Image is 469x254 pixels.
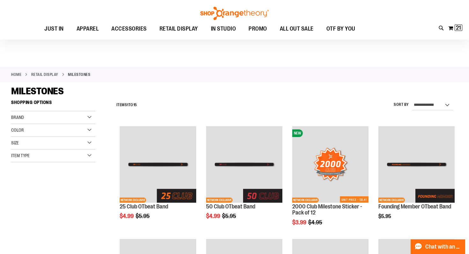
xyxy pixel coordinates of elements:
span: 15 [133,103,137,107]
img: Shop Orangetheory [199,7,270,20]
span: 21 [456,25,461,31]
span: NETWORK EXCLUSIVE [120,198,146,203]
span: NEW [292,129,303,137]
div: product [203,123,286,236]
div: product [375,123,458,236]
span: Brand [11,115,24,120]
a: RETAIL DISPLAY [31,72,58,77]
span: PROMO [249,22,267,36]
strong: MILESTONES [68,72,90,77]
span: JUST IN [44,22,64,36]
span: MILESTONES [11,86,63,97]
span: ACCESSORIES [111,22,147,36]
span: $4.99 [120,213,135,219]
a: 2000 Club Milestone Sticker - Pack of 12NEWNETWORK EXCLUSIVE [292,126,368,203]
span: 1 [127,103,129,107]
div: product [116,123,199,236]
a: Founding Member OTbeat Band [378,203,451,210]
div: product [289,123,372,242]
a: Home [11,72,21,77]
span: NETWORK EXCLUSIVE [206,198,233,203]
span: IN STUDIO [211,22,236,36]
span: RETAIL DISPLAY [160,22,198,36]
span: Item Type [11,153,30,158]
a: 25 Club OTbeat Band [120,203,168,210]
span: Size [11,140,19,145]
span: $4.99 [206,213,221,219]
h2: Items to [116,100,137,110]
span: ALL OUT SALE [280,22,314,36]
span: $3.99 [292,219,307,226]
span: Chat with an Expert [425,244,461,250]
img: Main View of 2024 50 Club OTBeat Band [206,126,282,202]
strong: Shopping Options [11,97,95,111]
a: Main View of 2024 25 Club OTBeat BandNETWORK EXCLUSIVE [120,126,196,203]
button: Chat with an Expert [411,239,465,254]
span: $5.95 [378,214,392,219]
span: $4.95 [308,219,323,226]
span: NETWORK EXCLUSIVE [292,198,319,203]
label: Sort By [394,102,409,107]
a: 50 Club OTbeat Band [206,203,255,210]
span: NETWORK EXCLUSIVE [378,198,405,203]
img: Main of Founding Member OTBeat Band [378,126,455,202]
img: Main View of 2024 25 Club OTBeat Band [120,126,196,202]
img: 2000 Club Milestone Sticker - Pack of 12 [292,126,368,202]
span: $5.95 [222,213,237,219]
a: Main of Founding Member OTBeat BandNETWORK EXCLUSIVE [378,126,455,203]
span: APPAREL [77,22,99,36]
span: OTF BY YOU [326,22,355,36]
a: Main View of 2024 50 Club OTBeat BandNETWORK EXCLUSIVE [206,126,282,203]
span: Color [11,127,24,133]
a: 2000 Club Milestone Sticker - Pack of 12 [292,203,362,216]
span: $5.95 [136,213,151,219]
